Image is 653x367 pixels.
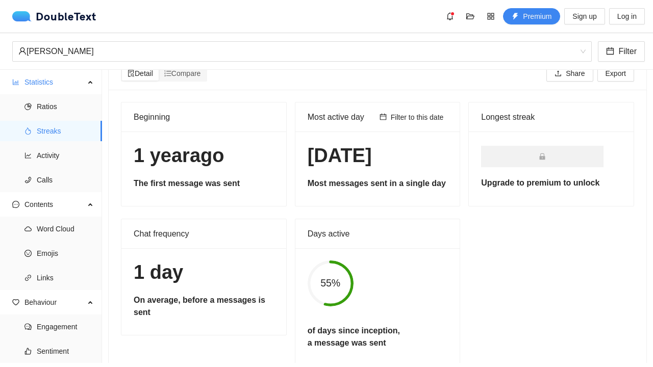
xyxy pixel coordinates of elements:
div: Days active [308,219,448,248]
span: line-chart [24,152,32,159]
span: calendar [606,47,614,57]
span: Filter to this date [391,112,444,123]
span: Export [606,68,626,79]
span: folder-open [463,12,478,20]
span: lock [539,153,546,160]
div: DoubleText [12,11,96,21]
button: Export [597,65,634,82]
span: calendar [380,113,387,121]
button: uploadShare [546,65,593,82]
span: Word Cloud [37,219,94,239]
span: Sign up [572,11,596,22]
h5: Most messages sent in a single day [308,177,448,190]
button: Log in [609,8,645,24]
span: Behaviour [24,292,85,312]
span: Ratios [37,96,94,117]
div: [PERSON_NAME] [18,42,576,61]
span: Streaks [37,121,94,141]
button: Sign up [564,8,605,24]
span: link [24,274,32,281]
h1: 1 year ago [134,144,274,168]
div: Most active day [308,102,375,132]
span: appstore [483,12,498,20]
span: Filter [618,45,637,58]
span: Contents [24,194,85,215]
span: bell [442,12,458,20]
h5: Upgrade to premium to unlock [481,177,621,189]
a: logoDoubleText [12,11,96,21]
span: comment [24,323,32,330]
span: Share [566,68,585,79]
span: fire [24,127,32,135]
h1: 1 day [134,260,274,284]
span: user [18,47,27,55]
span: Premium [523,11,551,22]
h5: The first message was sent [134,177,274,190]
span: phone [24,176,32,183]
span: Engagement [37,317,94,337]
span: cloud [24,225,32,232]
span: Emojis [37,243,94,264]
span: pie-chart [24,103,32,110]
span: Calls [37,170,94,190]
button: thunderboltPremium [503,8,560,24]
span: 55% [308,278,354,289]
span: thunderbolt [512,13,519,21]
span: Sentiment [37,341,94,361]
span: Log in [617,11,637,22]
button: appstore [483,8,499,24]
div: Chat frequency [134,219,274,248]
button: bell [442,8,458,24]
span: like [24,348,32,355]
img: logo [12,11,36,21]
span: smile [24,250,32,257]
h1: [DATE] [308,144,448,168]
span: message [12,201,19,208]
span: file-search [128,70,135,77]
button: calendarFilter to this date [375,111,448,123]
h5: of days since inception, a message was sent [308,325,400,349]
div: Longest streak [481,111,621,123]
span: ordered-list [164,70,171,77]
span: Bablu Saanvi [18,42,586,61]
div: Beginning [134,102,274,132]
span: Statistics [24,72,85,92]
span: upload [555,70,562,78]
span: bar-chart [12,78,19,86]
span: Links [37,268,94,288]
span: Detail [128,69,153,77]
span: heart [12,299,19,306]
span: Compare [164,69,201,77]
span: Activity [37,145,94,166]
button: calendarFilter [598,41,645,62]
h5: On average, before a messages is sent [134,294,274,319]
button: folder-open [462,8,479,24]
